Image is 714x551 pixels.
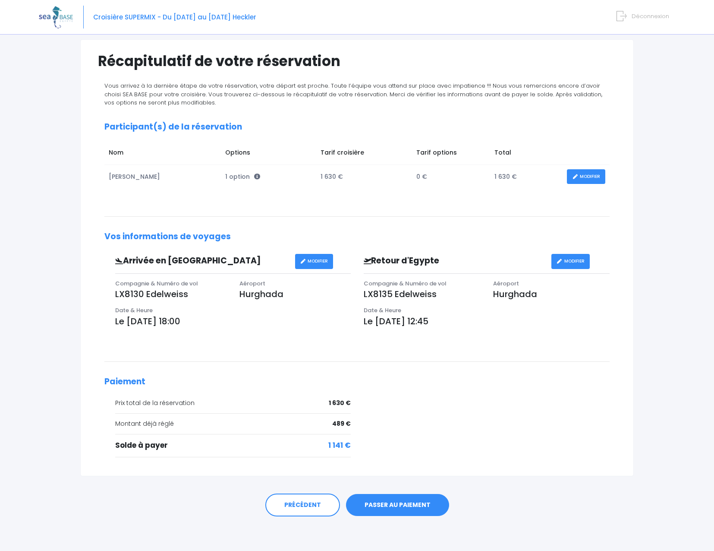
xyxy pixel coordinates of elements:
a: MODIFIER [295,254,333,269]
p: Hurghada [493,288,610,301]
td: Options [221,144,316,165]
p: LX8130 Edelweiss [115,288,226,301]
span: Croisière SUPERMIX - Du [DATE] au [DATE] Heckler [93,13,256,22]
p: Le [DATE] 18:00 [115,315,351,328]
td: 1 630 € [316,165,412,189]
p: Hurghada [239,288,351,301]
span: Vous arrivez à la dernière étape de votre réservation, votre départ est proche. Toute l’équipe vo... [104,82,602,107]
td: Nom [104,144,221,165]
p: LX8135 Edelweiss [364,288,480,301]
div: Montant déjà réglé [115,419,351,428]
h3: Arrivée en [GEOGRAPHIC_DATA] [109,256,295,266]
span: 489 € [332,419,351,428]
span: Aéroport [493,279,519,288]
p: Le [DATE] 12:45 [364,315,610,328]
td: 1 630 € [490,165,563,189]
td: Tarif croisière [316,144,412,165]
span: Date & Heure [364,306,401,314]
div: Solde à payer [115,440,351,451]
span: Déconnexion [632,12,669,20]
h1: Récapitulatif de votre réservation [98,53,616,70]
a: MODIFIER [551,254,590,269]
span: 1 630 € [329,399,351,408]
td: Total [490,144,563,165]
td: 0 € [412,165,490,189]
span: 1 option [225,172,260,181]
span: 1 141 € [328,440,351,451]
a: PRÉCÉDENT [265,494,340,517]
h2: Participant(s) de la réservation [104,122,610,132]
h2: Vos informations de voyages [104,232,610,242]
a: PASSER AU PAIEMENT [346,494,449,516]
span: Compagnie & Numéro de vol [364,279,447,288]
span: Compagnie & Numéro de vol [115,279,198,288]
span: Date & Heure [115,306,153,314]
td: Tarif options [412,144,490,165]
div: Prix total de la réservation [115,399,351,408]
td: [PERSON_NAME] [104,165,221,189]
h2: Paiement [104,377,610,387]
h3: Retour d'Egypte [357,256,551,266]
a: MODIFIER [567,169,605,184]
span: Aéroport [239,279,265,288]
